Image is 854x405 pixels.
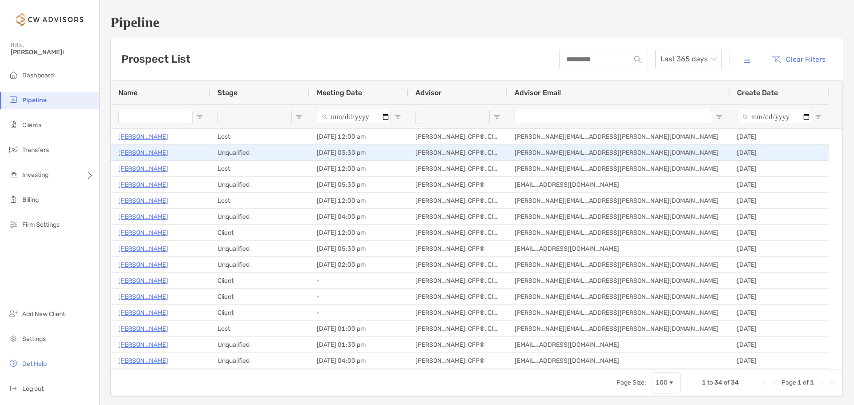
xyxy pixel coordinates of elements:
[118,307,168,318] a: [PERSON_NAME]
[508,289,730,305] div: [PERSON_NAME][EMAIL_ADDRESS][PERSON_NAME][DOMAIN_NAME]
[408,161,508,176] div: [PERSON_NAME], CFP®, CIMA®, ChFC®
[508,337,730,353] div: [EMAIL_ADDRESS][DOMAIN_NAME]
[22,72,54,79] span: Dashboard
[118,88,137,97] span: Name
[210,209,310,225] div: Unqualified
[118,323,168,334] p: [PERSON_NAME]
[508,353,730,369] div: [EMAIL_ADDRESS][DOMAIN_NAME]
[515,88,561,97] span: Advisor Email
[118,291,168,302] a: [PERSON_NAME]
[196,113,203,120] button: Open Filter Menu
[310,209,408,225] div: [DATE] 04:00 pm
[118,211,168,222] p: [PERSON_NAME]
[110,14,843,31] h1: Pipeline
[22,196,39,204] span: Billing
[317,88,362,97] span: Meeting Date
[634,56,641,63] img: input icon
[310,129,408,144] div: [DATE] 12:00 am
[22,385,44,393] span: Log out
[616,379,646,386] div: Page Size:
[22,121,41,129] span: Clients
[803,379,809,386] span: of
[508,145,730,160] div: [PERSON_NAME][EMAIL_ADDRESS][PERSON_NAME][DOMAIN_NAME]
[22,360,47,368] span: Get Help
[11,4,89,36] img: Zoe Logo
[408,209,508,225] div: [PERSON_NAME], CFP®, CIMA®, ChFC®
[730,177,829,192] div: [DATE]
[724,379,729,386] span: of
[656,379,668,386] div: 100
[702,379,706,386] span: 1
[310,145,408,160] div: [DATE] 03:30 pm
[737,110,811,124] input: Create Date Filter Input
[118,163,168,174] a: [PERSON_NAME]
[210,257,310,273] div: Unqualified
[408,193,508,209] div: [PERSON_NAME], CFP®, CIMA®, ChFC®
[8,219,19,229] img: firm-settings icon
[22,146,49,154] span: Transfers
[8,169,19,180] img: investing icon
[8,119,19,130] img: clients icon
[730,257,829,273] div: [DATE]
[508,241,730,257] div: [EMAIL_ADDRESS][DOMAIN_NAME]
[118,355,168,366] a: [PERSON_NAME]
[118,275,168,286] a: [PERSON_NAME]
[218,88,238,97] span: Stage
[508,209,730,225] div: [PERSON_NAME][EMAIL_ADDRESS][PERSON_NAME][DOMAIN_NAME]
[781,379,796,386] span: Page
[118,259,168,270] a: [PERSON_NAME]
[210,273,310,289] div: Client
[210,337,310,353] div: Unqualified
[310,273,408,289] div: -
[730,193,829,209] div: [DATE]
[22,96,47,104] span: Pipeline
[210,193,310,209] div: Lost
[210,145,310,160] div: Unqualified
[210,225,310,241] div: Client
[730,353,829,369] div: [DATE]
[11,48,94,56] span: [PERSON_NAME]!
[760,379,767,386] div: First Page
[210,177,310,192] div: Unqualified
[408,129,508,144] div: [PERSON_NAME], CFP®, CIMA®, ChFC®
[118,227,168,238] p: [PERSON_NAME]
[408,273,508,289] div: [PERSON_NAME], CFP®, CIMA®, ChFC®
[408,257,508,273] div: [PERSON_NAME], CFP®, CIMA®, ChFC®
[508,225,730,241] div: [PERSON_NAME][EMAIL_ADDRESS][PERSON_NAME][DOMAIN_NAME]
[408,177,508,192] div: [PERSON_NAME], CFP®
[508,257,730,273] div: [PERSON_NAME][EMAIL_ADDRESS][PERSON_NAME][DOMAIN_NAME]
[731,379,739,386] span: 34
[771,379,778,386] div: Previous Page
[730,289,829,305] div: [DATE]
[408,353,508,369] div: [PERSON_NAME], CFP®
[508,273,730,289] div: [PERSON_NAME][EMAIL_ADDRESS][PERSON_NAME][DOMAIN_NAME]
[730,337,829,353] div: [DATE]
[310,257,408,273] div: [DATE] 02:00 pm
[8,69,19,80] img: dashboard icon
[730,305,829,321] div: [DATE]
[8,358,19,369] img: get-help icon
[118,147,168,158] a: [PERSON_NAME]
[508,177,730,192] div: [EMAIL_ADDRESS][DOMAIN_NAME]
[118,131,168,142] a: [PERSON_NAME]
[765,49,832,69] button: Clear Filters
[730,145,829,160] div: [DATE]
[210,353,310,369] div: Unqualified
[707,379,713,386] span: to
[493,113,500,120] button: Open Filter Menu
[310,321,408,337] div: [DATE] 01:00 pm
[317,110,391,124] input: Meeting Date Filter Input
[118,243,168,254] a: [PERSON_NAME]
[661,49,717,69] span: Last 365 days
[118,110,193,124] input: Name Filter Input
[118,179,168,190] p: [PERSON_NAME]
[121,53,190,65] h3: Prospect List
[652,372,681,393] div: Page Size
[730,209,829,225] div: [DATE]
[408,289,508,305] div: [PERSON_NAME], CFP®, CIMA®, ChFC®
